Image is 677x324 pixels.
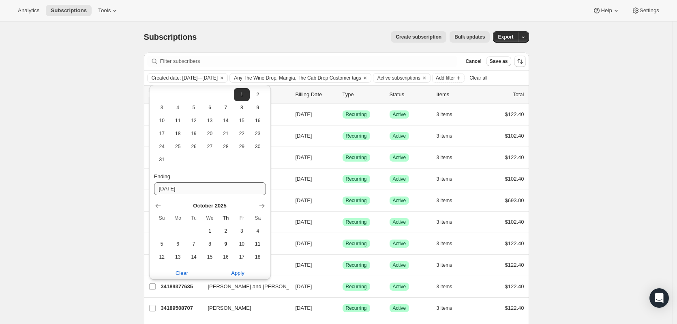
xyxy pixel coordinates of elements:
span: 9 [221,241,230,247]
button: Friday October 3 2025 [234,225,250,238]
button: Sunday August 10 2025 [154,114,170,127]
span: 7 [189,241,198,247]
button: Sunday October 19 2025 [154,264,170,276]
span: Su [157,215,167,221]
span: [PERSON_NAME] [208,304,251,312]
span: 3 items [437,176,452,182]
span: [DATE] [296,262,312,268]
span: 15 [237,117,246,124]
button: Saturday October 18 2025 [250,251,266,264]
button: Saturday August 2 2025 [250,88,266,101]
span: 20 [205,130,214,137]
th: Sunday [154,212,170,225]
span: 17 [157,130,167,137]
button: 3 items [437,238,461,249]
button: Tuesday August 19 2025 [186,127,201,140]
button: Sunday October 5 2025 [154,238,170,251]
button: Saturday August 30 2025 [250,140,266,153]
div: Items [437,91,477,99]
button: Save as [486,56,511,66]
th: Wednesday [202,212,218,225]
button: Friday August 15 2025 [234,114,250,127]
button: Wednesday October 22 2025 [202,264,218,276]
button: Thursday October 23 2025 [218,264,234,276]
span: Active [393,283,406,290]
div: 34189181027[PERSON_NAME][DATE]SuccessRecurringSuccessActive3 items$122.40 [161,152,524,163]
span: 6 [205,104,214,111]
span: Sa [253,215,262,221]
span: 12 [189,117,198,124]
span: 12 [157,254,167,260]
button: Friday August 8 2025 [234,101,250,114]
div: 34170830947[PERSON_NAME][DATE]SuccessRecurringSuccessActive3 items$693.00 [161,195,524,206]
p: Billing Date [296,91,336,99]
span: Cancel [465,58,481,65]
button: Create subscription [391,31,446,43]
span: Recurring [346,262,367,268]
button: [PERSON_NAME] [203,302,284,315]
button: Monday October 6 2025 [170,238,186,251]
button: Monday August 11 2025 [170,114,186,127]
span: $122.40 [505,154,524,160]
button: Friday August 22 2025 [234,127,250,140]
span: 24 [157,143,167,150]
span: 11 [173,117,182,124]
span: Recurring [346,197,367,204]
span: 2 [253,91,262,98]
button: Active subscriptions [373,73,420,82]
div: 34189377635[PERSON_NAME] and [PERSON_NAME][DATE]SuccessRecurringSuccessActive3 items$122.40 [161,281,524,292]
span: Create subscription [396,34,441,40]
span: Add filter [436,75,455,81]
span: Recurring [346,111,367,118]
span: Apply [231,269,244,277]
span: 17 [237,254,246,260]
span: Active [393,240,406,247]
button: Monday October 13 2025 [170,251,186,264]
span: $122.40 [505,240,524,246]
span: Bulk updates [454,34,485,40]
button: Help [588,5,625,16]
span: Th [221,215,230,221]
span: Active [393,262,406,268]
span: Recurring [346,219,367,225]
span: Save as [490,58,508,65]
button: Clear [361,73,369,82]
button: Saturday October 25 2025 [250,264,266,276]
button: Cancel [462,56,484,66]
span: Active [393,111,406,118]
button: Monday August 18 2025 [170,127,186,140]
span: Tu [189,215,198,221]
span: 22 [237,130,246,137]
input: Filter subscribers [160,56,458,67]
button: Tuesday October 21 2025 [186,264,201,276]
button: Sunday August 24 2025 [154,140,170,153]
button: Tuesday October 7 2025 [186,238,201,251]
th: Saturday [250,212,266,225]
button: Wednesday October 15 2025 [202,251,218,264]
div: Type [343,91,383,99]
button: Tuesday August 12 2025 [186,114,201,127]
button: Saturday August 16 2025 [250,114,266,127]
span: 8 [237,104,246,111]
span: Analytics [18,7,39,14]
button: Sort the results [514,56,526,67]
span: Active [393,133,406,139]
span: 3 items [437,262,452,268]
span: Created date: [DATE]—[DATE] [152,75,218,81]
button: Saturday October 11 2025 [250,238,266,251]
button: Thursday August 28 2025 [218,140,234,153]
span: [DATE] [296,219,312,225]
span: 3 items [437,197,452,204]
th: Friday [234,212,250,225]
span: 3 items [437,133,452,139]
div: 34189082723[PERSON_NAME][DATE]SuccessRecurringSuccessActive3 items$122.40 [161,109,524,120]
button: Apply [205,267,271,280]
button: Show next month, November 2025 [256,200,268,212]
button: Tools [93,5,124,16]
button: Bulk updates [450,31,490,43]
span: Recurring [346,283,367,290]
button: 3 items [437,130,461,142]
span: $122.40 [505,262,524,268]
button: Sunday August 17 2025 [154,127,170,140]
span: 6 [173,241,182,247]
